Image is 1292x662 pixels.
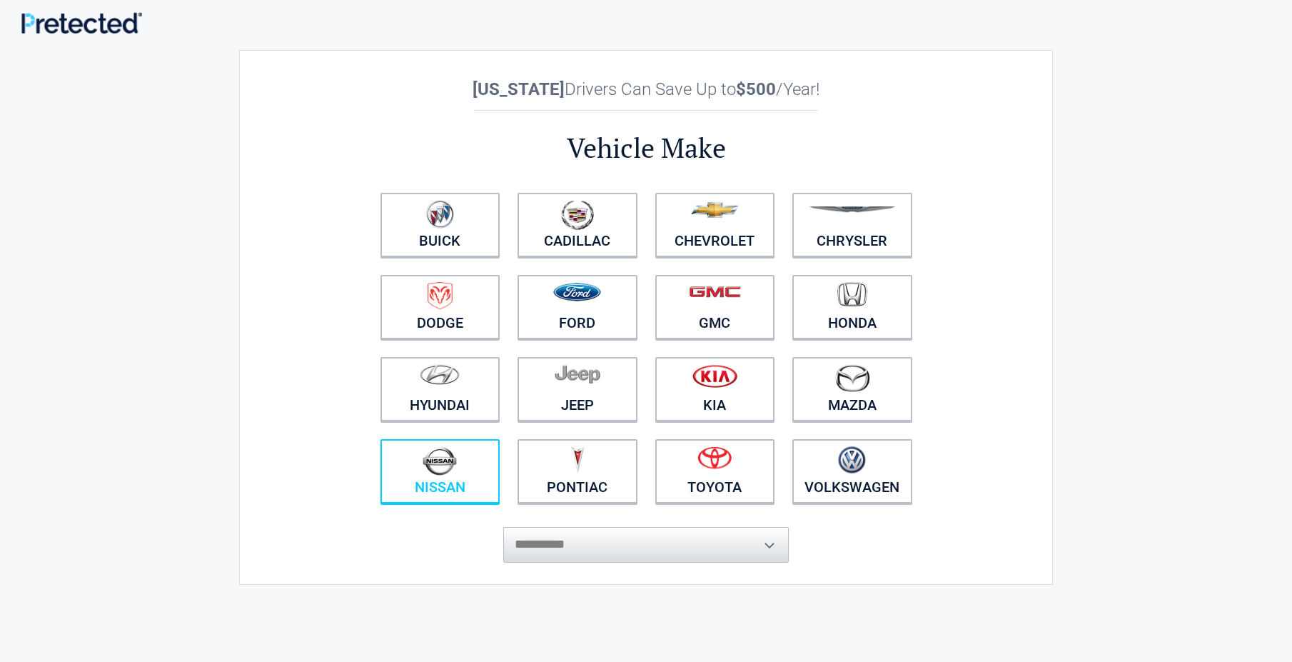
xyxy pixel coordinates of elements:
[792,193,912,257] a: Chrysler
[692,364,737,388] img: kia
[371,130,921,166] h2: Vehicle Make
[423,446,457,476] img: nissan
[561,200,594,230] img: cadillac
[518,439,637,503] a: Pontiac
[655,275,775,339] a: GMC
[473,79,565,99] b: [US_STATE]
[553,283,601,301] img: ford
[380,193,500,257] a: Buick
[655,357,775,421] a: Kia
[380,275,500,339] a: Dodge
[809,206,896,213] img: chrysler
[655,439,775,503] a: Toyota
[792,275,912,339] a: Honda
[555,364,600,384] img: jeep
[420,364,460,385] img: hyundai
[655,193,775,257] a: Chevrolet
[792,357,912,421] a: Mazda
[518,357,637,421] a: Jeep
[380,439,500,503] a: Nissan
[736,79,776,99] b: $500
[837,282,867,307] img: honda
[792,439,912,503] a: Volkswagen
[21,12,142,34] img: Main Logo
[426,200,454,229] img: buick
[838,446,866,474] img: volkswagen
[518,193,637,257] a: Cadillac
[697,446,732,469] img: toyota
[691,202,739,218] img: chevrolet
[428,282,453,310] img: dodge
[689,286,741,298] img: gmc
[380,357,500,421] a: Hyundai
[518,275,637,339] a: Ford
[371,79,921,99] h2: Drivers Can Save Up to /Year
[834,364,870,392] img: mazda
[570,446,585,473] img: pontiac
